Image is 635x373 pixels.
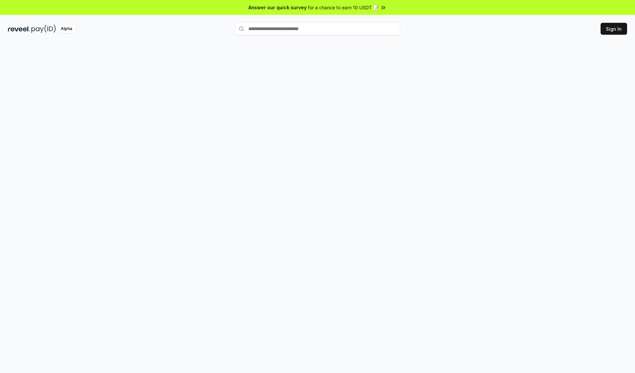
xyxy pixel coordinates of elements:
div: Alpha [57,25,76,33]
span: for a chance to earn 10 USDT 📝 [308,4,379,11]
img: reveel_dark [8,25,30,33]
button: Sign In [601,23,627,35]
img: pay_id [31,25,56,33]
span: Answer our quick survey [248,4,307,11]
